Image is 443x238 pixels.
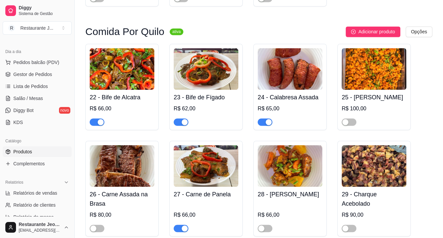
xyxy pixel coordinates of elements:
[342,145,406,187] img: product-image
[342,189,406,208] h4: 29 - Charque Acebolado
[3,69,72,80] a: Gestor de Pedidos
[258,92,322,102] h4: 24 - Calabresa Assada
[13,214,54,220] span: Relatório de mesas
[13,83,48,90] span: Lista de Pedidos
[13,160,45,167] span: Complementos
[258,104,322,112] div: R$ 65,00
[90,104,154,112] div: R$ 66,00
[406,26,432,37] button: Opções
[19,11,69,16] span: Sistema de Gestão
[258,145,322,187] img: product-image
[3,219,72,235] button: Restaurante Jeová jireh[EMAIL_ADDRESS][DOMAIN_NAME]
[3,105,72,116] a: Diggy Botnovo
[13,59,59,66] span: Pedidos balcão (PDV)
[90,48,154,90] img: product-image
[20,25,53,31] div: Restaurante J ...
[3,188,72,198] a: Relatórios de vendas
[13,202,56,208] span: Relatório de clientes
[13,119,23,126] span: KDS
[3,117,72,128] a: KDS
[3,212,72,222] a: Relatório de mesas
[13,107,34,114] span: Diggy Bot
[174,145,238,187] img: product-image
[174,211,238,219] div: R$ 66,00
[3,81,72,92] a: Lista de Pedidos
[13,71,52,78] span: Gestor de Pedidos
[3,21,72,35] button: Select a team
[258,48,322,90] img: product-image
[3,158,72,169] a: Complementos
[19,5,69,11] span: Diggy
[258,189,322,199] h4: 28 - [PERSON_NAME]
[13,148,32,155] span: Produtos
[342,92,406,102] h4: 25 - [PERSON_NAME]
[3,3,72,19] a: DiggySistema de Gestão
[90,189,154,208] h4: 26 - Carne Assada na Brasa
[3,200,72,210] a: Relatório de clientes
[19,228,61,233] span: [EMAIL_ADDRESS][DOMAIN_NAME]
[411,28,427,35] span: Opções
[13,95,43,102] span: Salão / Mesas
[174,48,238,90] img: product-image
[90,211,154,219] div: R$ 80,00
[342,48,406,90] img: product-image
[85,28,164,36] h3: Comida Por Quilo
[19,222,61,228] span: Restaurante Jeová jireh
[5,180,23,185] span: Relatórios
[358,28,395,35] span: Adicionar produto
[3,46,72,57] div: Dia a dia
[3,146,72,157] a: Produtos
[90,92,154,102] h4: 22 - Bife de Alcatra
[342,104,406,112] div: R$ 100,00
[170,28,183,35] sup: ativa
[342,211,406,219] div: R$ 90,00
[8,25,15,31] span: R
[13,190,57,196] span: Relatórios de vendas
[174,104,238,112] div: R$ 62,00
[258,211,322,219] div: R$ 66,00
[3,57,72,68] button: Pedidos balcão (PDV)
[3,93,72,104] a: Salão / Mesas
[351,29,356,34] span: plus-circle
[174,189,238,199] h4: 27 - Carne de Panela
[3,136,72,146] div: Catálogo
[90,145,154,187] img: product-image
[346,26,400,37] button: Adicionar produto
[174,92,238,102] h4: 23 - Bife de Fígado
